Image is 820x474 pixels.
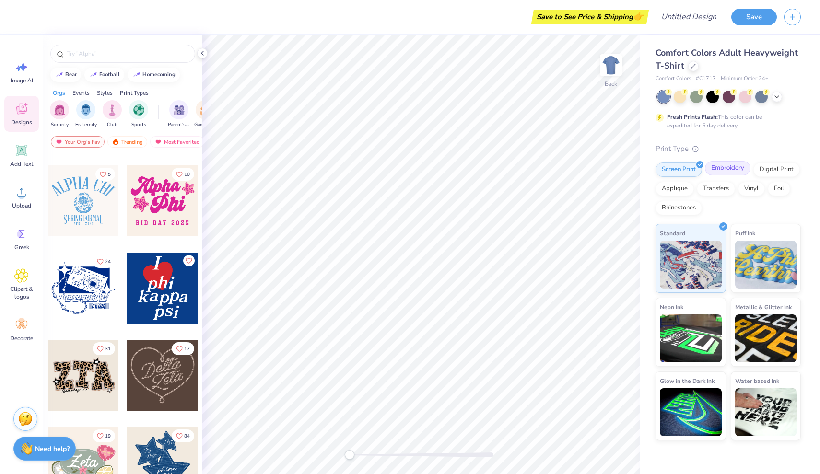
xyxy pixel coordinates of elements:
[735,388,797,436] img: Water based Ink
[81,104,91,116] img: Fraternity Image
[72,89,90,97] div: Events
[345,450,354,460] div: Accessibility label
[133,72,141,78] img: trend_line.gif
[150,136,204,148] div: Most Favorited
[534,10,646,24] div: Save to See Price & Shipping
[105,259,111,264] span: 24
[93,342,115,355] button: Like
[168,100,190,128] button: filter button
[721,75,769,83] span: Minimum Order: 24 +
[107,104,117,116] img: Club Image
[129,100,148,128] button: filter button
[131,121,146,128] span: Sports
[656,75,691,83] span: Comfort Colors
[128,68,180,82] button: homecoming
[107,121,117,128] span: Club
[660,228,685,238] span: Standard
[753,162,800,177] div: Digital Print
[129,100,148,128] div: filter for Sports
[50,100,69,128] div: filter for Sorority
[14,243,29,251] span: Greek
[738,182,765,196] div: Vinyl
[133,104,144,116] img: Sports Image
[108,172,111,177] span: 5
[11,118,32,126] span: Designs
[660,376,715,386] span: Glow in the Dark Ink
[184,172,190,177] span: 10
[696,75,716,83] span: # C1717
[56,72,63,78] img: trend_line.gif
[105,347,111,351] span: 31
[95,168,115,181] button: Like
[174,104,185,116] img: Parent's Weekend Image
[633,11,644,22] span: 👉
[735,228,755,238] span: Puff Ink
[55,139,63,145] img: most_fav.gif
[75,100,97,128] div: filter for Fraternity
[697,182,735,196] div: Transfers
[705,161,750,175] div: Embroidery
[142,72,176,77] div: homecoming
[65,72,77,77] div: bear
[656,182,694,196] div: Applique
[90,72,97,78] img: trend_line.gif
[660,314,722,362] img: Neon Ink
[6,285,37,301] span: Clipart & logos
[105,434,111,439] span: 19
[184,347,190,351] span: 17
[194,100,216,128] button: filter button
[667,113,718,121] strong: Fresh Prints Flash:
[84,68,124,82] button: football
[194,121,216,128] span: Game Day
[51,121,69,128] span: Sorority
[51,136,105,148] div: Your Org's Fav
[103,100,122,128] button: filter button
[601,56,621,75] img: Back
[735,302,792,312] span: Metallic & Glitter Ink
[735,241,797,289] img: Puff Ink
[667,113,785,130] div: This color can be expedited for 5 day delivery.
[735,314,797,362] img: Metallic & Glitter Ink
[11,77,33,84] span: Image AI
[184,434,190,439] span: 84
[99,72,120,77] div: football
[605,80,617,88] div: Back
[54,104,65,116] img: Sorority Image
[12,202,31,209] span: Upload
[731,9,777,25] button: Save
[168,100,190,128] div: filter for Parent's Weekend
[194,100,216,128] div: filter for Game Day
[172,342,194,355] button: Like
[200,104,211,116] img: Game Day Image
[735,376,779,386] span: Water based Ink
[154,139,162,145] img: most_fav.gif
[120,89,149,97] div: Print Types
[107,136,147,148] div: Trending
[10,160,33,168] span: Add Text
[53,89,65,97] div: Orgs
[172,429,194,442] button: Like
[97,89,113,97] div: Styles
[656,143,801,154] div: Print Type
[660,388,722,436] img: Glow in the Dark Ink
[103,100,122,128] div: filter for Club
[654,7,724,26] input: Untitled Design
[660,302,683,312] span: Neon Ink
[93,255,115,268] button: Like
[75,100,97,128] button: filter button
[656,162,702,177] div: Screen Print
[75,121,97,128] span: Fraternity
[172,168,194,181] button: Like
[656,201,702,215] div: Rhinestones
[66,49,189,58] input: Try "Alpha"
[10,335,33,342] span: Decorate
[93,429,115,442] button: Like
[35,444,70,453] strong: Need help?
[50,68,81,82] button: bear
[660,241,722,289] img: Standard
[183,255,195,266] button: Like
[656,47,798,71] span: Comfort Colors Adult Heavyweight T-Shirt
[112,139,119,145] img: trending.gif
[168,121,190,128] span: Parent's Weekend
[50,100,69,128] button: filter button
